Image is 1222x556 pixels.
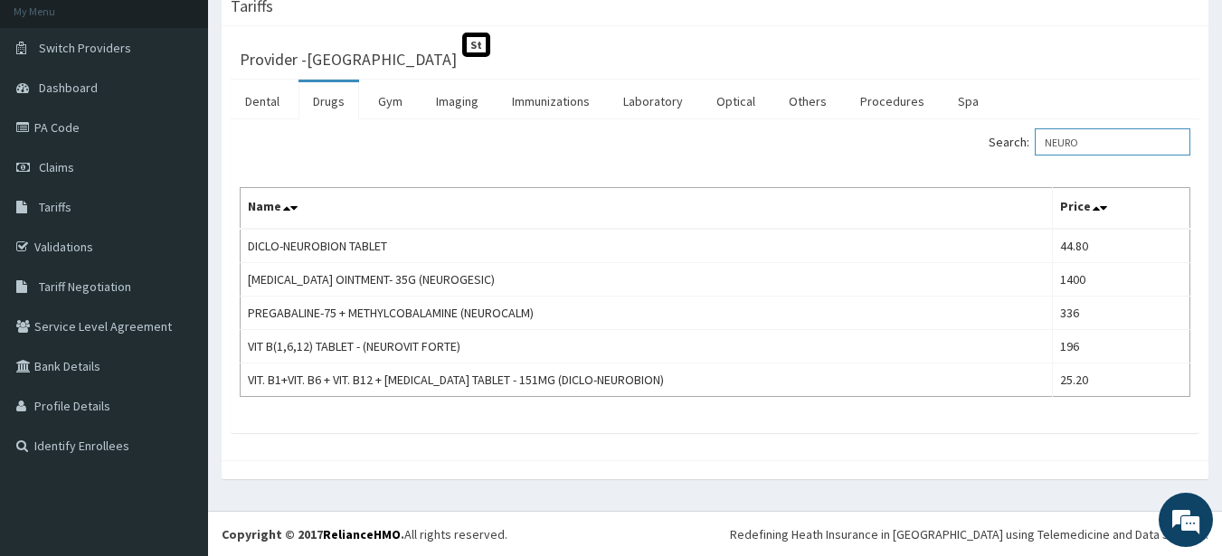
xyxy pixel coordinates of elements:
[323,526,401,542] a: RelianceHMO
[846,82,939,120] a: Procedures
[39,199,71,215] span: Tariffs
[231,82,294,120] a: Dental
[730,525,1208,543] div: Redefining Heath Insurance in [GEOGRAPHIC_DATA] using Telemedicine and Data Science!
[39,40,131,56] span: Switch Providers
[94,101,304,125] div: Chat with us now
[497,82,604,120] a: Immunizations
[1052,330,1189,363] td: 196
[297,9,340,52] div: Minimize live chat window
[1035,128,1190,155] input: Search:
[462,33,490,57] span: St
[989,128,1190,155] label: Search:
[943,82,993,120] a: Spa
[39,159,74,175] span: Claims
[422,82,493,120] a: Imaging
[364,82,417,120] a: Gym
[105,165,250,347] span: We're online!
[9,367,345,430] textarea: Type your message and hit 'Enter'
[39,278,131,295] span: Tariff Negotiation
[241,330,1053,363] td: VIT B(1,6,12) TABLET - (NEUROVIT FORTE)
[241,263,1053,297] td: [MEDICAL_DATA] OINTMENT- 35G (NEUROGESIC)
[241,297,1053,330] td: PREGABALINE-75 + METHYLCOBALAMINE (NEUROCALM)
[702,82,770,120] a: Optical
[774,82,841,120] a: Others
[1052,263,1189,297] td: 1400
[241,188,1053,230] th: Name
[39,80,98,96] span: Dashboard
[298,82,359,120] a: Drugs
[1052,297,1189,330] td: 336
[240,52,457,68] h3: Provider - [GEOGRAPHIC_DATA]
[1052,229,1189,263] td: 44.80
[1052,363,1189,397] td: 25.20
[1052,188,1189,230] th: Price
[241,363,1053,397] td: VIT. B1+VIT. B6 + VIT. B12 + [MEDICAL_DATA] TABLET - 151MG (DICLO-NEUROBION)
[241,229,1053,263] td: DICLO-NEUROBION TABLET
[609,82,697,120] a: Laboratory
[222,526,404,542] strong: Copyright © 2017 .
[33,90,73,136] img: d_794563401_company_1708531726252_794563401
